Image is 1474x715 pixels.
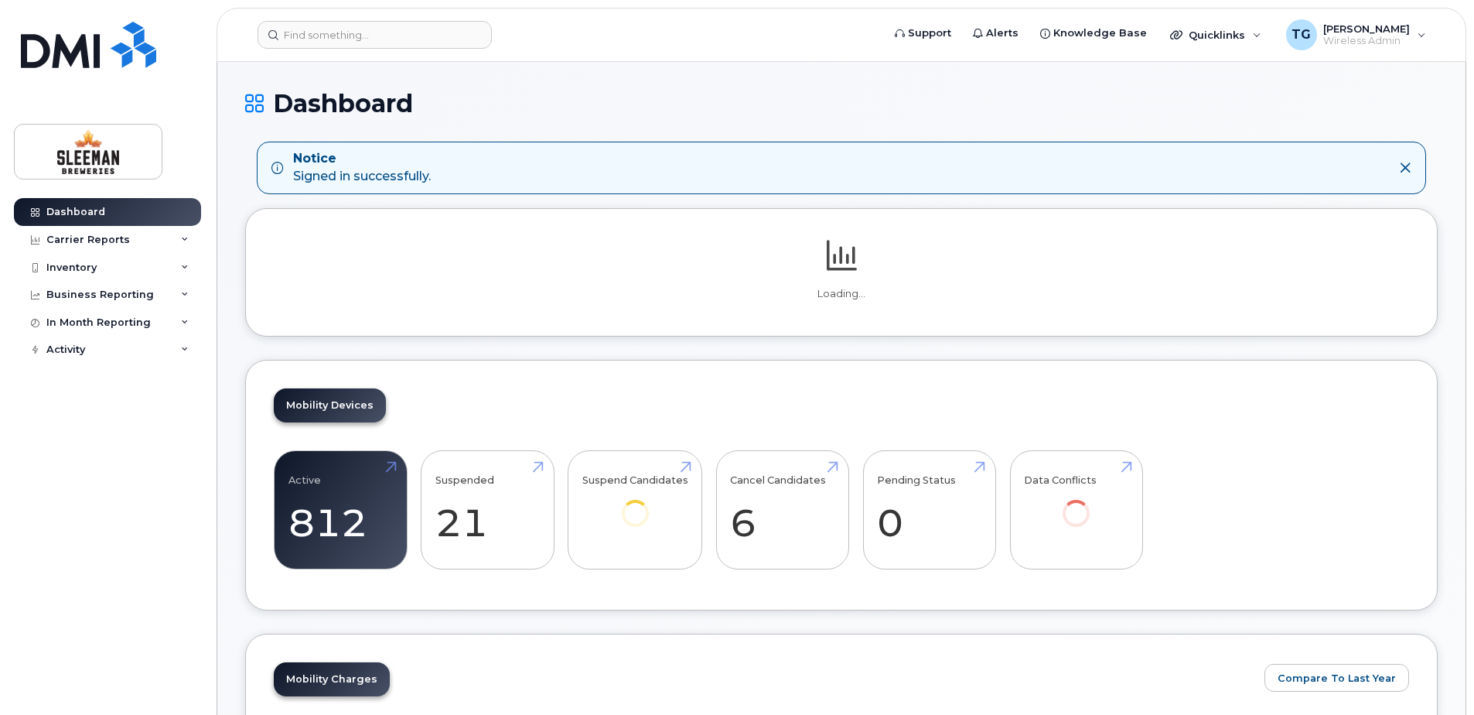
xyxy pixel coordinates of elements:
[1264,664,1409,692] button: Compare To Last Year
[1024,459,1128,548] a: Data Conflicts
[274,287,1409,301] p: Loading...
[582,459,688,548] a: Suspend Candidates
[274,388,386,422] a: Mobility Devices
[288,459,393,561] a: Active 812
[1278,671,1396,686] span: Compare To Last Year
[435,459,540,561] a: Suspended 21
[293,150,431,186] div: Signed in successfully.
[274,662,390,696] a: Mobility Charges
[877,459,981,561] a: Pending Status 0
[293,150,431,168] strong: Notice
[245,90,1438,117] h1: Dashboard
[730,459,834,561] a: Cancel Candidates 6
